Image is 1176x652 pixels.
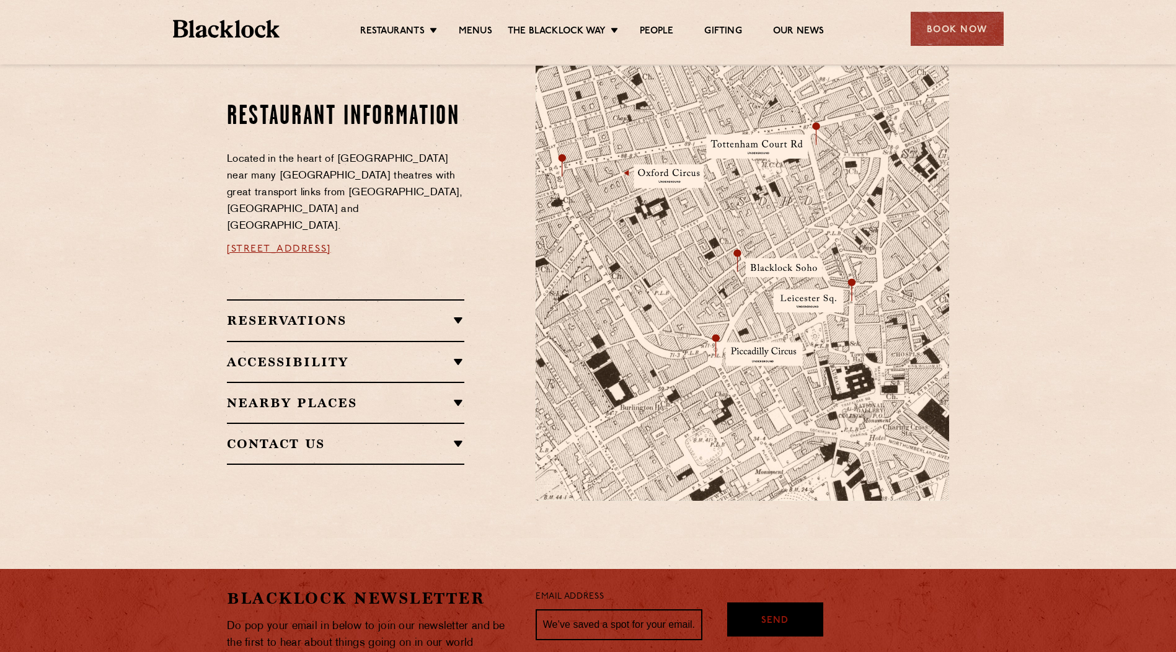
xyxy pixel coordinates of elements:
[227,244,331,254] a: [STREET_ADDRESS]
[227,395,464,410] h2: Nearby Places
[508,25,606,39] a: The Blacklock Way
[227,355,464,369] h2: Accessibility
[704,25,741,39] a: Gifting
[816,385,989,501] img: svg%3E
[360,25,425,39] a: Restaurants
[227,151,464,235] p: Located in the heart of [GEOGRAPHIC_DATA] near many [GEOGRAPHIC_DATA] theatres with great transpo...
[227,618,517,651] p: Do pop your email in below to join our newsletter and be the first to hear about things going on ...
[773,25,825,39] a: Our News
[227,436,464,451] h2: Contact Us
[227,313,464,328] h2: Reservations
[227,588,517,609] h2: Blacklock Newsletter
[459,25,492,39] a: Menus
[911,12,1004,46] div: Book Now
[536,590,604,604] label: Email Address
[227,102,464,133] h2: Restaurant information
[173,20,280,38] img: BL_Textured_Logo-footer-cropped.svg
[536,609,702,640] input: We’ve saved a spot for your email...
[761,614,789,628] span: Send
[640,25,673,39] a: People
